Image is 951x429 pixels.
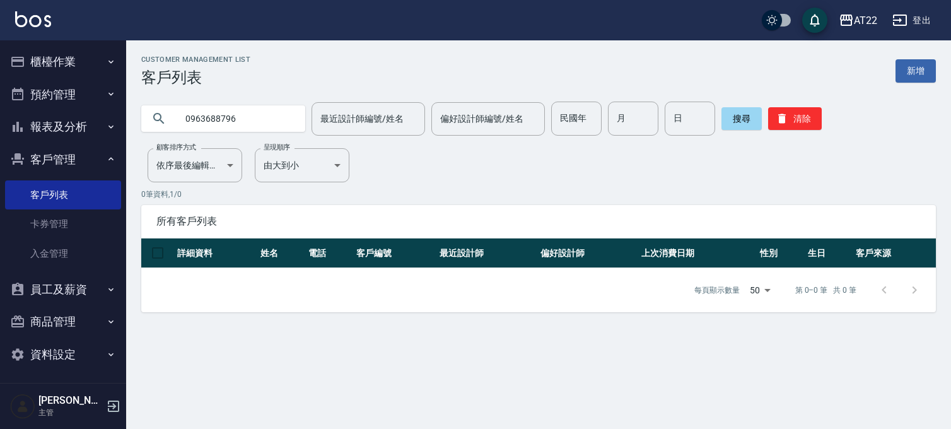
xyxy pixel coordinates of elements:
[757,238,805,268] th: 性別
[141,189,936,200] p: 0 筆資料, 1 / 0
[257,238,305,268] th: 姓名
[15,11,51,27] img: Logo
[5,45,121,78] button: 櫃檯作業
[854,13,877,28] div: AT22
[745,273,775,307] div: 50
[255,148,349,182] div: 由大到小
[537,238,638,268] th: 偏好設計師
[5,305,121,338] button: 商品管理
[5,110,121,143] button: 報表及分析
[5,239,121,268] a: 入金管理
[5,78,121,111] button: 預約管理
[353,238,436,268] th: 客戶編號
[148,148,242,182] div: 依序最後編輯時間
[768,107,822,130] button: 清除
[834,8,882,33] button: AT22
[896,59,936,83] a: 新增
[5,338,121,371] button: 資料設定
[5,180,121,209] a: 客戶列表
[10,394,35,419] img: Person
[264,143,290,152] label: 呈現順序
[805,238,853,268] th: 生日
[156,143,196,152] label: 顧客排序方式
[802,8,827,33] button: save
[853,238,936,268] th: 客戶來源
[156,215,921,228] span: 所有客戶列表
[5,209,121,238] a: 卡券管理
[795,285,856,296] p: 第 0–0 筆 共 0 筆
[174,238,257,268] th: 詳細資料
[5,143,121,176] button: 客戶管理
[436,238,537,268] th: 最近設計師
[177,102,295,136] input: 搜尋關鍵字
[38,407,103,418] p: 主管
[887,9,936,32] button: 登出
[5,273,121,306] button: 員工及薪資
[141,69,250,86] h3: 客戶列表
[721,107,762,130] button: 搜尋
[638,238,757,268] th: 上次消費日期
[305,238,353,268] th: 電話
[694,285,740,296] p: 每頁顯示數量
[38,394,103,407] h5: [PERSON_NAME]
[141,56,250,64] h2: Customer Management List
